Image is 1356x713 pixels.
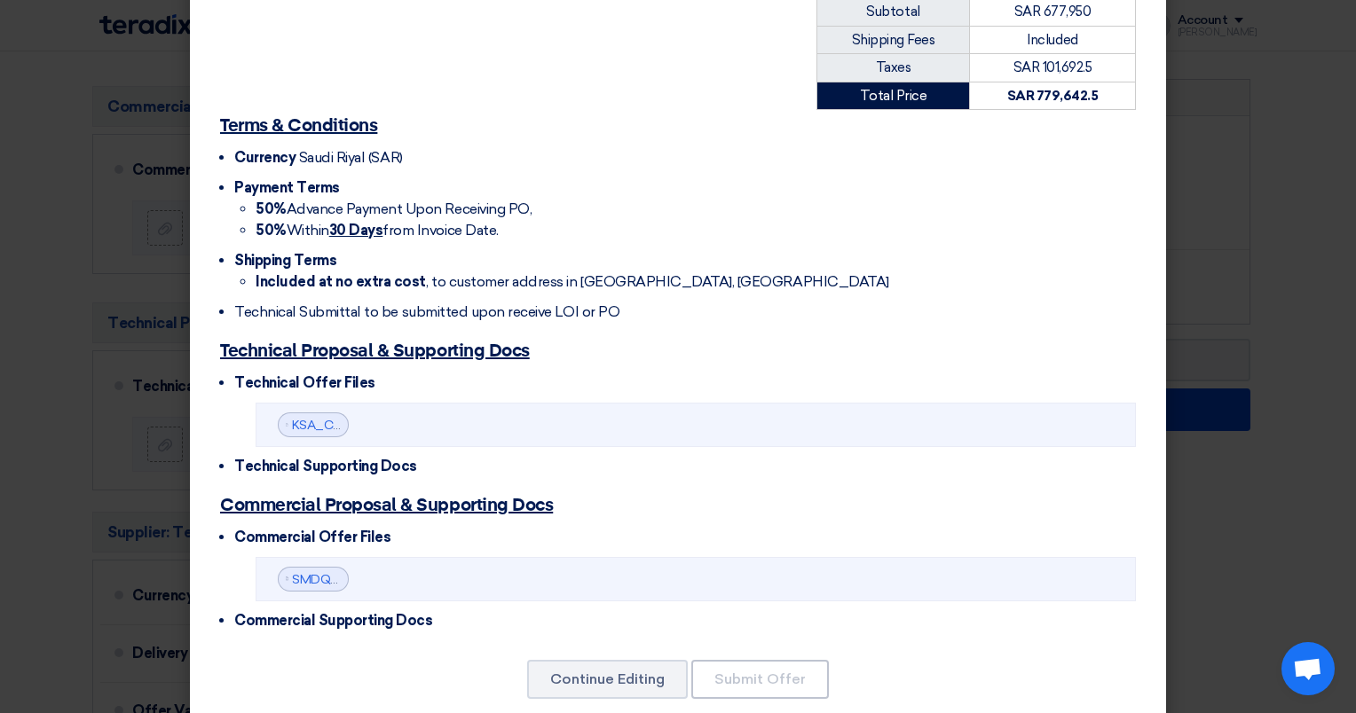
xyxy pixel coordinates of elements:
[329,222,383,239] u: 30 Days
[691,660,829,699] button: Submit Offer
[1007,88,1099,104] strong: SAR 779,642.5
[220,497,553,514] u: Commercial Proposal & Supporting Docs
[1281,642,1335,695] a: Open chat
[256,273,426,290] strong: Included at no extra cost
[234,458,417,474] span: Technical Supporting Docs
[234,529,390,545] span: Commercial Offer Files
[234,252,336,269] span: Shipping Terms
[299,149,403,166] span: Saudi Riyal (SAR)
[256,271,1136,293] li: , to customer address in [GEOGRAPHIC_DATA], [GEOGRAPHIC_DATA]
[220,342,530,360] u: Technical Proposal & Supporting Docs
[527,660,688,699] button: Continue Editing
[234,179,340,196] span: Payment Terms
[1027,32,1077,48] span: Included
[234,612,433,629] span: Commercial Supporting Docs
[292,418,566,433] a: KSA_CLIENTS_APPROVALS_1756155930123.pdf
[256,200,532,217] span: Advance Payment Upon Receiving PO,
[256,222,499,239] span: Within from Invoice Date.
[292,572,517,587] a: SMDQuotation_R_1756099055447.pdf
[220,117,377,135] u: Terms & Conditions
[234,374,375,391] span: Technical Offer Files
[817,26,970,54] td: Shipping Fees
[256,200,287,217] strong: 50%
[1013,59,1092,75] span: SAR 101,692.5
[256,222,287,239] strong: 50%
[234,302,1136,323] li: Technical Submittal to be submitted upon receive LOI or PO
[234,149,296,166] span: Currency
[817,54,970,82] td: Taxes
[817,82,970,110] td: Total Price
